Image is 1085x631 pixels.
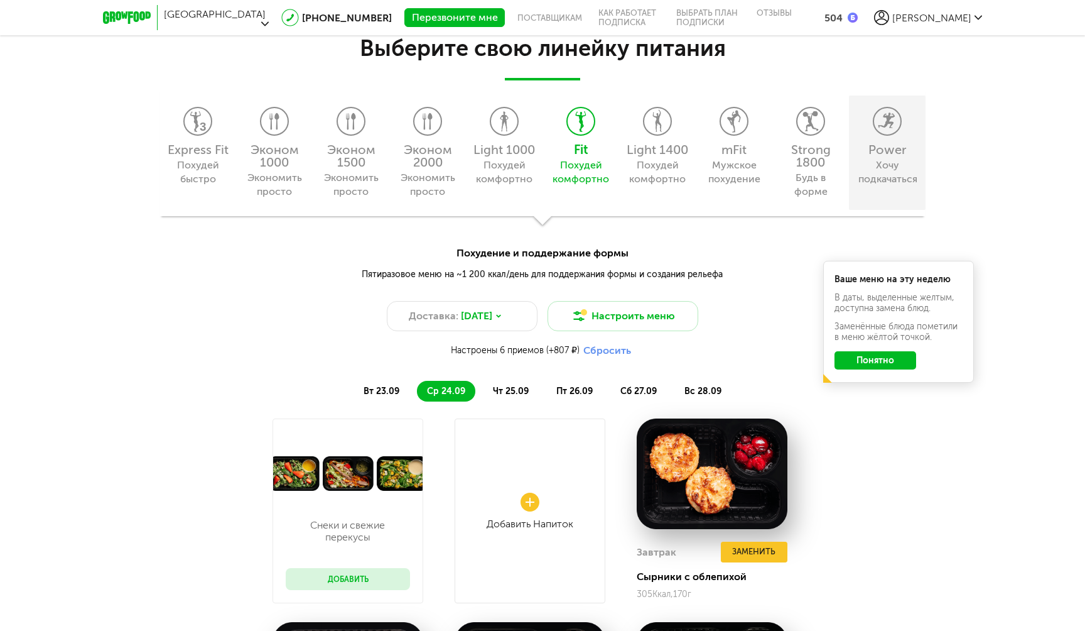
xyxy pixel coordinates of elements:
[824,12,843,24] div: 504
[858,158,915,186] div: Хочу подкачаться
[721,542,787,562] button: Заменить
[629,158,686,186] div: Похудей комфортно
[461,309,492,324] span: [DATE]
[531,216,554,231] img: shadow-triangle.0b0aa4a.svg
[684,386,721,397] span: вс 28.09
[242,143,306,168] div: Эконом 1000
[556,386,593,397] span: пт 26.09
[364,386,399,397] span: вт 23.09
[427,386,465,397] span: ср 24.09
[834,321,963,343] div: Заменённые блюда пометили в меню жёлтой точкой.
[637,419,787,529] img: big_SpEnrfT8TXpvjoHu.png
[705,158,762,186] div: Мужское похудение
[848,13,858,23] img: bonus_b.cdccf46.png
[319,143,383,168] div: Эконом 1500
[637,546,676,558] h3: Завтрак
[549,143,613,156] div: Fit
[169,158,226,186] div: Похудей быстро
[834,274,963,285] div: Ваше меню на эту неделю
[552,158,609,186] div: Похудей комфортно
[892,12,971,24] span: [PERSON_NAME]
[302,12,392,24] a: [PHONE_NUMBER]
[688,589,691,600] span: г
[487,518,573,530] div: Добавить Напиток
[625,143,689,156] div: Light 1400
[702,143,766,156] div: mFit
[166,143,230,156] div: Express Fit
[246,171,303,199] div: Экономить просто
[637,571,787,583] div: Сырники с облепихой
[404,8,505,27] button: Перезвоните мне
[779,143,843,168] div: Strong 1800
[322,171,379,199] div: Экономить просто
[855,143,919,156] div: Power
[472,143,536,156] div: Light 1000
[399,171,456,199] div: Экономить просто
[580,344,635,357] button: Сбросить
[834,351,916,370] button: Понятно
[455,419,605,603] a: Добавить Напиток
[206,268,878,281] div: Пятиразовое меню на ~1 200 ккал/день для поддержания формы и создания рельефа
[637,589,787,600] div: 305 170
[834,292,963,314] div: В даты, выделенные желтым, доступна замена блюд.
[652,589,673,600] span: Ккал,
[409,309,458,324] span: Доставка:
[298,519,397,543] p: Снеки и свежие перекусы
[620,386,657,397] span: сб 27.09
[782,171,839,199] div: Будь в форме
[396,143,460,168] div: Эконом 2000
[451,345,580,356] span: Настроены 6 приемов (+807 ₽)
[548,301,698,331] button: Настроить меню
[475,158,532,186] div: Похудей комфортно
[164,8,266,20] span: [GEOGRAPHIC_DATA]
[286,568,410,590] button: Добавить
[493,386,529,397] span: чт 25.09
